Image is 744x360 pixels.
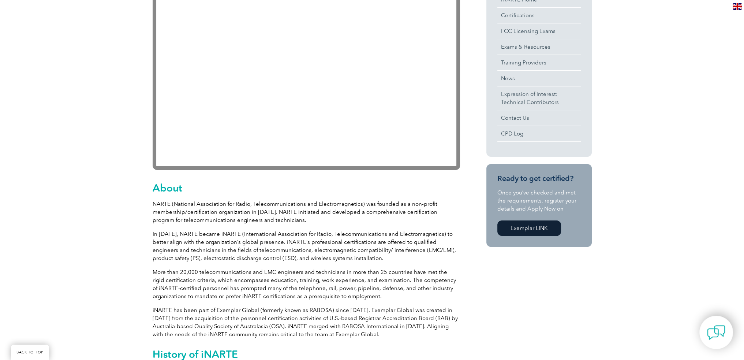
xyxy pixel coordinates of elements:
a: Expression of Interest:Technical Contributors [497,86,581,110]
a: BACK TO TOP [11,345,49,360]
p: NARTE (National Association for Radio, Telecommunications and Electromagnetics) was founded as a ... [153,200,460,224]
h2: History of iNARTE [153,348,460,360]
a: Exemplar LINK [497,220,561,236]
p: In [DATE], NARTE became iNARTE (International Association for Radio, Telecommunications and Elect... [153,230,460,262]
img: contact-chat.png [707,323,725,342]
p: Once you’ve checked and met the requirements, register your details and Apply Now on [497,189,581,213]
h2: About [153,182,460,194]
a: Training Providers [497,55,581,70]
p: iNARTE has been part of Exemplar Global (formerly known as RABQSA) since [DATE]. Exemplar Global ... [153,306,460,338]
img: en [733,3,742,10]
a: Certifications [497,8,581,23]
a: CPD Log [497,126,581,141]
p: More than 20,000 telecommunications and EMC engineers and technicians in more than 25 countries h... [153,268,460,300]
h3: Ready to get certified? [497,174,581,183]
a: Exams & Resources [497,39,581,55]
a: FCC Licensing Exams [497,23,581,39]
a: News [497,71,581,86]
a: Contact Us [497,110,581,126]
